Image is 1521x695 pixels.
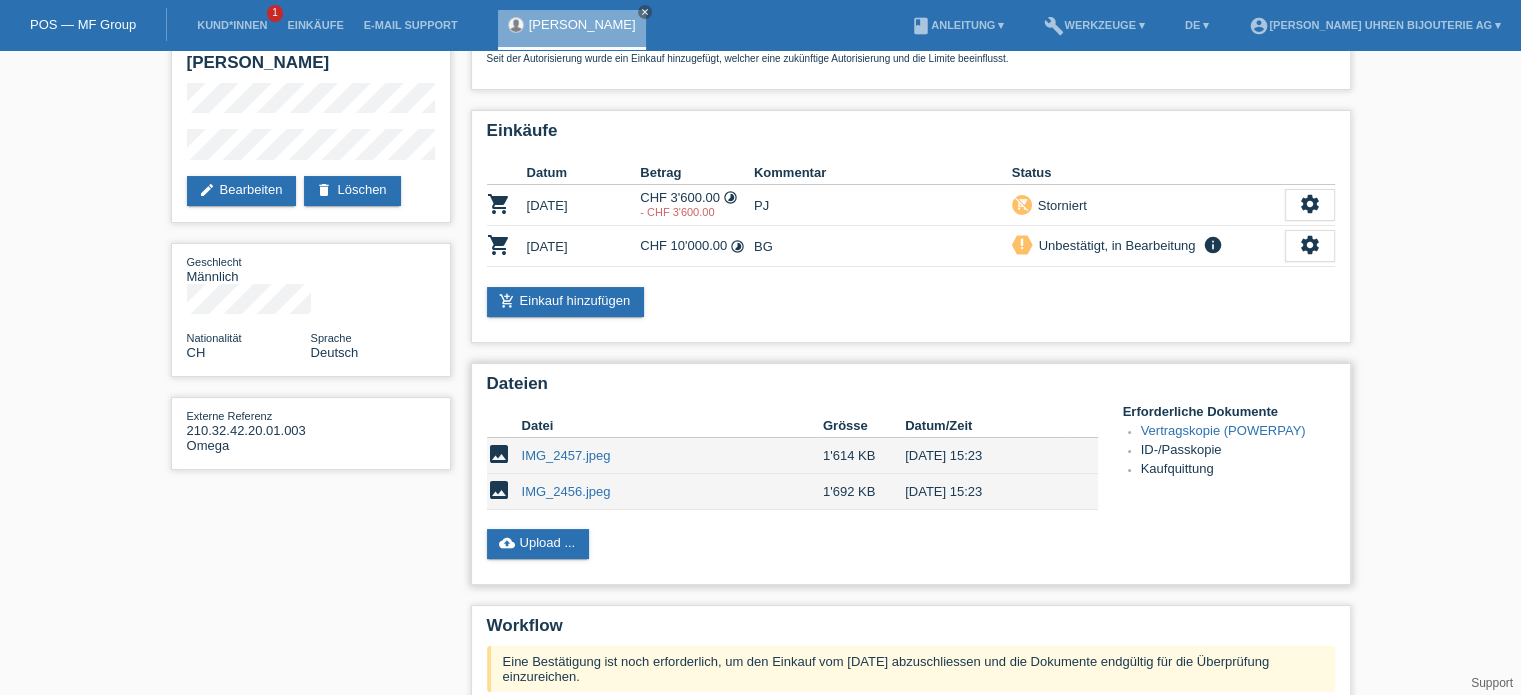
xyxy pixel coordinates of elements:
[1141,423,1306,438] a: Vertragskopie (POWERPAY)
[905,414,1069,438] th: Datum/Zeit
[640,161,754,185] th: Betrag
[30,17,136,32] a: POS — MF Group
[823,414,905,438] th: Grösse
[187,408,311,453] div: 210.32.42.20.01.003 Omega
[187,256,242,268] span: Geschlecht
[1034,19,1155,31] a: buildWerkzeuge ▾
[640,226,754,267] td: CHF 10'000.00
[487,53,1335,64] p: Seit der Autorisierung wurde ein Einkauf hinzugefügt, welcher eine zukünftige Autorisierung und d...
[527,185,641,226] td: [DATE]
[1012,161,1285,185] th: Status
[487,287,645,317] a: add_shopping_cartEinkauf hinzufügen
[527,226,641,267] td: [DATE]
[638,5,652,19] a: close
[311,345,359,360] span: Deutsch
[267,5,283,22] span: 1
[277,19,353,31] a: Einkäufe
[487,616,1335,646] h2: Workflow
[499,535,515,551] i: cloud_upload
[905,438,1069,474] td: [DATE] 15:23
[187,254,311,284] div: Männlich
[487,233,511,257] i: POSP00026250
[487,192,511,216] i: POSP00025410
[522,484,611,499] a: IMG_2456.jpeg
[187,410,273,422] span: Externe Referenz
[901,19,1014,31] a: bookAnleitung ▾
[1033,235,1196,256] div: Unbestätigt, in Bearbeitung
[1015,197,1029,211] i: remove_shopping_cart
[823,474,905,510] td: 1'692 KB
[311,332,352,344] span: Sprache
[187,332,242,344] span: Nationalität
[499,293,515,309] i: add_shopping_cart
[1123,404,1335,419] h4: Erforderliche Dokumente
[487,121,1335,151] h2: Einkäufe
[905,474,1069,510] td: [DATE] 15:23
[640,7,650,17] i: close
[1200,235,1224,255] i: info
[754,161,1012,185] th: Kommentar
[187,345,206,360] span: Schweiz
[1249,16,1269,36] i: account_circle
[1299,234,1321,256] i: settings
[1141,461,1335,480] li: Kaufquittung
[487,646,1335,692] div: Eine Bestätigung ist noch erforderlich, um den Einkauf vom [DATE] abzuschliessen und die Dokument...
[529,17,636,32] a: [PERSON_NAME]
[522,448,611,463] a: IMG_2457.jpeg
[640,206,754,218] div: 16.08.2025 / Möchte eine teurere Uhr
[1141,442,1335,461] li: ID-/Passkopie
[1044,16,1064,36] i: build
[522,414,823,438] th: Datei
[1239,19,1511,31] a: account_circle[PERSON_NAME] Uhren Bijouterie AG ▾
[187,176,297,206] a: editBearbeiten
[723,190,738,205] i: 24 Raten
[1299,193,1321,215] i: settings
[754,185,1012,226] td: PJ
[730,239,745,254] i: 24 Raten
[640,185,754,226] td: CHF 3'600.00
[187,53,435,83] h2: [PERSON_NAME]
[1015,237,1029,251] i: priority_high
[487,374,1335,404] h2: Dateien
[487,442,511,466] i: image
[316,182,332,198] i: delete
[1032,195,1087,216] div: Storniert
[304,176,400,206] a: deleteLöschen
[487,529,590,559] a: cloud_uploadUpload ...
[1471,676,1513,690] a: Support
[354,19,468,31] a: E-Mail Support
[527,161,641,185] th: Datum
[487,478,511,502] i: image
[199,182,215,198] i: edit
[911,16,931,36] i: book
[187,19,277,31] a: Kund*innen
[823,438,905,474] td: 1'614 KB
[1175,19,1219,31] a: DE ▾
[754,226,1012,267] td: BG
